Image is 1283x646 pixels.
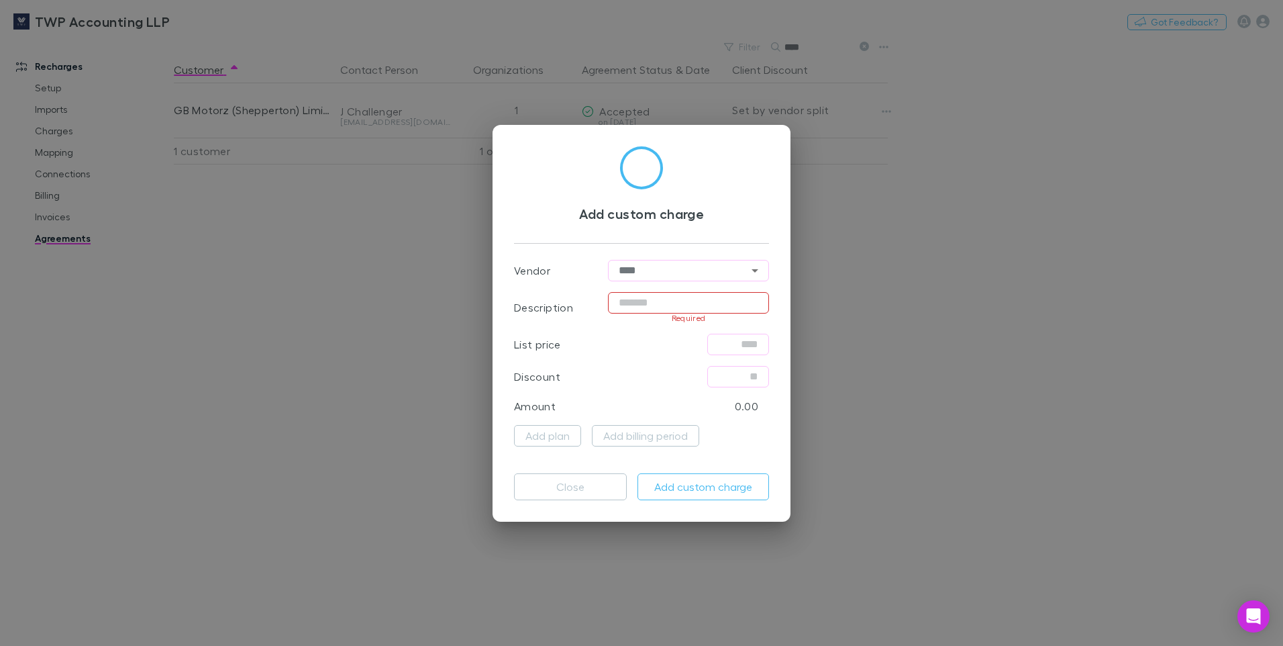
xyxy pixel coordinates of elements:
button: Add billing period [592,425,699,447]
p: Vendor [514,263,550,279]
button: Close [514,473,627,500]
button: Open [746,261,764,280]
p: Discount [514,369,560,385]
h3: Add custom charge [514,205,769,222]
p: Required [608,314,769,323]
button: Add plan [514,425,581,447]
p: Amount [514,398,556,414]
div: Open Intercom Messenger [1237,600,1270,633]
button: Add custom charge [637,473,769,500]
p: 0.00 [735,398,758,414]
p: List price [514,336,561,353]
p: Description [514,299,573,316]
